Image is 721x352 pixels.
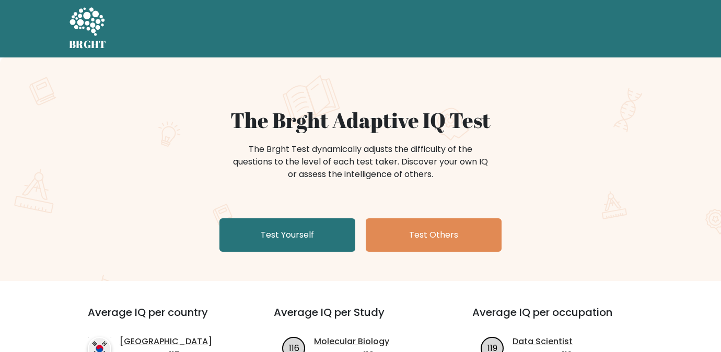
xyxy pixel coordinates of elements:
[106,108,615,133] h1: The Brght Adaptive IQ Test
[513,335,573,348] a: Data Scientist
[69,38,107,51] h5: BRGHT
[219,218,355,252] a: Test Yourself
[472,306,646,331] h3: Average IQ per occupation
[120,335,212,348] a: [GEOGRAPHIC_DATA]
[274,306,447,331] h3: Average IQ per Study
[69,4,107,53] a: BRGHT
[230,143,491,181] div: The Brght Test dynamically adjusts the difficulty of the questions to the level of each test take...
[366,218,502,252] a: Test Others
[314,335,389,348] a: Molecular Biology
[88,306,236,331] h3: Average IQ per country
